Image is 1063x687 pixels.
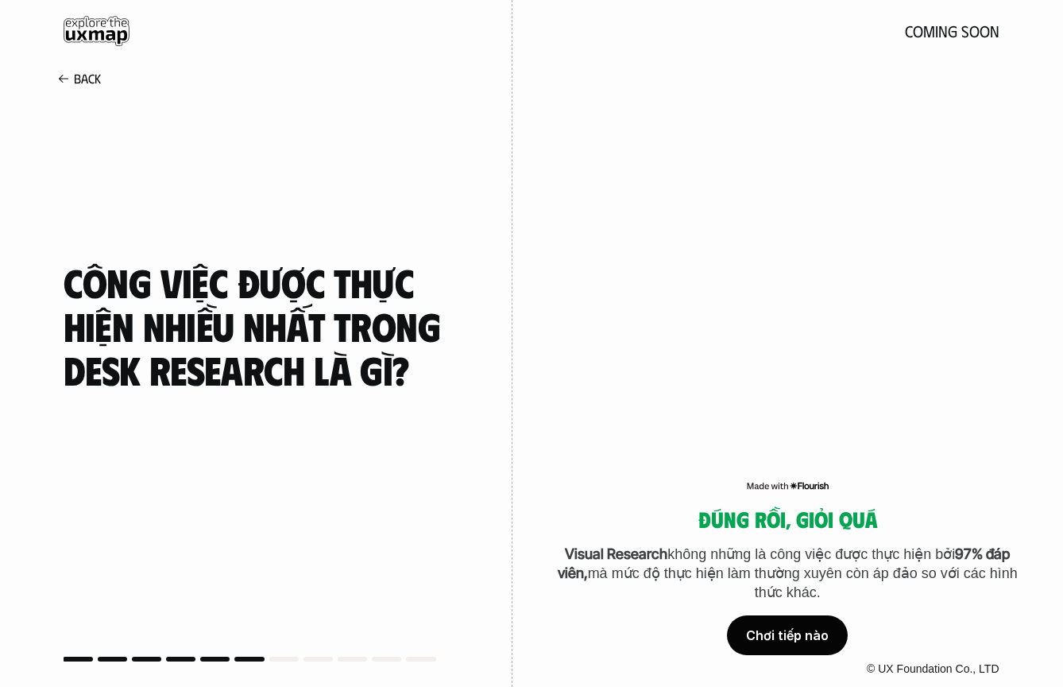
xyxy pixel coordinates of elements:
[557,48,1019,476] iframe: To enrich screen reader interactions, please activate Accessibility in Grammarly extension settings
[727,615,848,655] div: Chơi tiếp nào
[905,22,999,40] h5: coming soon
[746,479,829,492] img: Made with Flourish
[557,545,1013,581] strong: 97% đáp viên,
[864,662,999,675] a: © UX Foundation Co., LTD
[557,507,1019,532] h5: Đúng rồi, giỏi quá
[565,545,667,562] strong: Visual Research
[557,545,1019,603] p: không những là công việc được thực hiện bởi mà mức độ thực hiện làm thường xuyên còn áp đảo so vớ...
[64,260,449,391] h4: Công việc được thực hiện nhiều nhất trong Desk Research là gì?
[74,71,101,86] p: Back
